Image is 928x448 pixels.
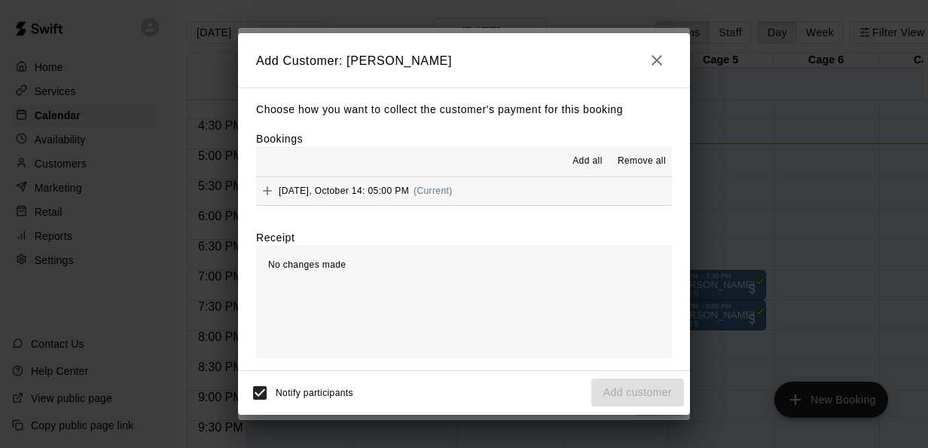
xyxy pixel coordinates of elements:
[256,100,672,119] p: Choose how you want to collect the customer's payment for this booking
[256,230,295,245] label: Receipt
[256,185,279,196] span: Add
[276,388,353,398] span: Notify participants
[572,154,603,169] span: Add all
[256,133,303,145] label: Bookings
[238,33,690,87] h2: Add Customer: [PERSON_NAME]
[612,149,672,173] button: Remove all
[279,186,409,196] span: [DATE], October 14: 05:00 PM
[256,177,672,205] button: Add[DATE], October 14: 05:00 PM(Current)
[268,259,346,270] span: No changes made
[618,154,666,169] span: Remove all
[414,186,453,196] span: (Current)
[563,149,612,173] button: Add all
